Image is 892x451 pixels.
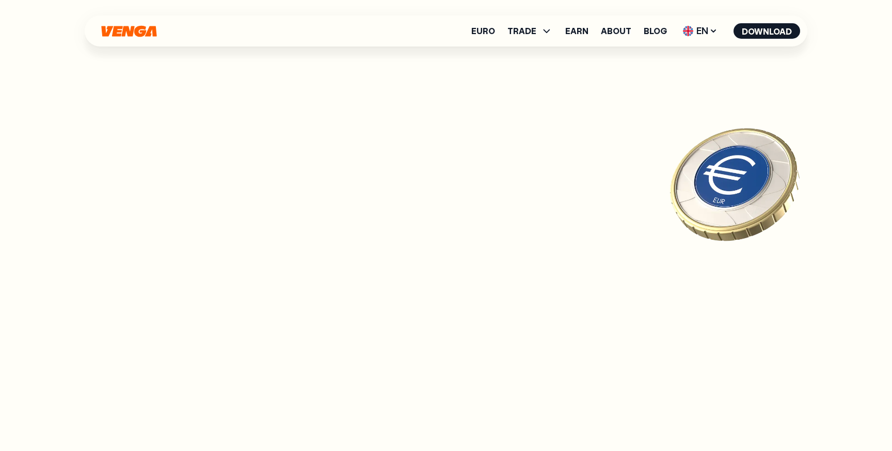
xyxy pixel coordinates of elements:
img: EURO coin [658,106,813,261]
span: EN [679,23,721,39]
a: About [601,27,631,35]
a: Euro [471,27,495,35]
img: flag-uk [683,26,693,36]
svg: Home [100,25,158,37]
div: Your Name [97,239,355,255]
span: TRADE [507,25,553,37]
a: Blog [644,27,667,35]
span: TRADE [507,27,536,35]
button: Download [734,23,800,39]
a: Earn [565,27,588,35]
